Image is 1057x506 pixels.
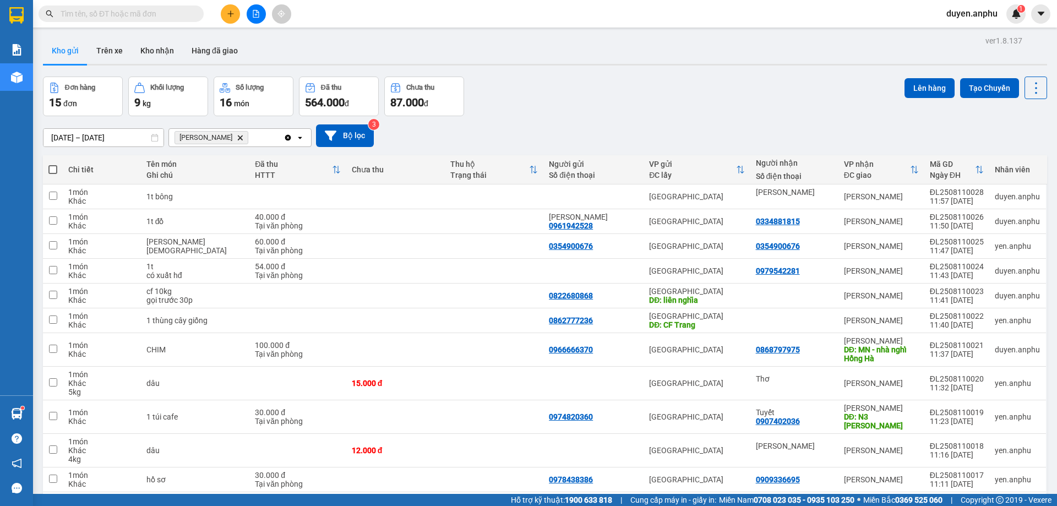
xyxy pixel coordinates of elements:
div: có xuất hđ [146,271,244,280]
div: ĐL2508110018 [930,442,984,450]
span: notification [12,458,22,469]
span: message [12,483,22,493]
div: CHIM [146,345,244,354]
span: | [951,494,952,506]
div: [PERSON_NAME] [844,242,919,251]
div: 0978438386 [549,475,593,484]
div: Khác [68,271,135,280]
div: ĐL2508110022 [930,312,984,320]
button: Đã thu564.000đ [299,77,379,116]
div: 5 kg [68,388,135,396]
div: 11:57 [DATE] [930,197,984,205]
button: Đơn hàng15đơn [43,77,123,116]
input: Tìm tên, số ĐT hoặc mã đơn [61,8,190,20]
div: dâu [146,379,244,388]
button: Tạo Chuyến [960,78,1019,98]
th: Toggle SortBy [838,155,924,184]
div: DĐ: N3 Sara [844,412,919,430]
div: 11:50 [DATE] [930,221,984,230]
div: 1 món [68,213,135,221]
div: 0354900676 [756,242,800,251]
div: 0961942528 [549,221,593,230]
div: Chang Chang [756,188,833,197]
strong: 1900 633 818 [565,496,612,504]
div: Trạng thái [450,171,529,179]
div: VP gửi [649,160,735,168]
div: Anh Ni [549,213,638,221]
div: 1 món [68,341,135,350]
div: Thơ [756,374,833,383]
div: Chi tiết [68,165,135,174]
input: Select a date range. [43,129,164,146]
div: ĐL2508110020 [930,374,984,383]
div: yen.anphu [995,446,1040,455]
div: 11:23 [DATE] [930,417,984,426]
button: Bộ lọc [316,124,374,147]
div: Chưa thu [406,84,434,91]
button: Khối lượng9kg [128,77,208,116]
span: Quy Nhơn [129,38,174,77]
div: Đã thu [255,160,331,168]
div: Khác [68,320,135,329]
div: Khác [68,379,135,388]
svg: open [296,133,304,142]
span: aim [277,10,285,18]
div: duyen.anphu [995,217,1040,226]
div: Nhân viên [995,165,1040,174]
div: ĐL2508110019 [930,408,984,417]
div: hồ sơ [146,475,244,484]
div: 1t bông [146,192,244,201]
div: Ghi chú [146,171,244,179]
div: Người nhận [756,159,833,167]
div: Đơn hàng [65,84,95,91]
span: 1 [1019,5,1023,13]
span: Miền Nam [719,494,854,506]
span: kg [143,99,151,108]
div: 11:43 [DATE] [930,271,984,280]
div: [PERSON_NAME] [844,379,919,388]
div: Thanh Thùy [756,442,833,450]
div: 11:47 [DATE] [930,246,984,255]
div: 1 món [68,188,135,197]
div: 1 túi cafe [146,412,244,421]
div: [GEOGRAPHIC_DATA] [649,312,744,320]
div: Thu hộ [450,160,529,168]
div: Tại văn phòng [255,480,340,488]
div: 30.000 đ [255,408,340,417]
div: ver 1.8.137 [985,35,1022,47]
button: Chưa thu87.000đ [384,77,464,116]
div: ĐL2508110028 [930,188,984,197]
div: Tuyết [756,408,833,417]
span: Phan Thiết [179,133,232,142]
div: Khác [68,446,135,455]
button: Hàng đã giao [183,37,247,64]
span: Gửi: [9,9,26,21]
div: [PERSON_NAME] [844,266,919,275]
strong: 0708 023 035 - 0935 103 250 [754,496,854,504]
div: ĐC giao [844,171,910,179]
span: search [46,10,53,18]
span: copyright [996,496,1004,504]
button: file-add [247,4,266,24]
div: [PERSON_NAME] [844,217,919,226]
span: 16 [220,96,232,109]
div: Khác [68,296,135,304]
div: [GEOGRAPHIC_DATA] [649,379,744,388]
div: [PERSON_NAME] [844,475,919,484]
div: yen.anphu [995,316,1040,325]
span: file-add [252,10,260,18]
span: 564.000 [305,96,345,109]
strong: 0369 525 060 [895,496,942,504]
div: 15.000 đ [352,379,439,388]
div: 0343441484 [129,23,217,38]
svg: Delete [237,134,243,141]
div: [GEOGRAPHIC_DATA] [649,345,744,354]
button: Số lượng16món [214,77,293,116]
div: Số điện thoại [756,172,833,181]
svg: Clear all [284,133,292,142]
div: 12.000 đ [352,446,439,455]
th: Toggle SortBy [445,155,543,184]
th: Toggle SortBy [924,155,989,184]
div: 11:37 [DATE] [930,350,984,358]
div: ĐL2508110024 [930,262,984,271]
